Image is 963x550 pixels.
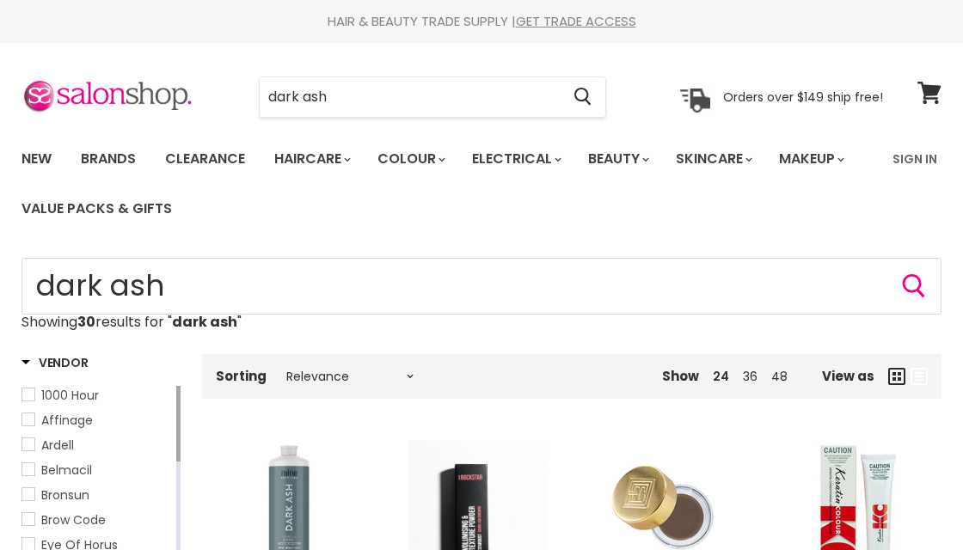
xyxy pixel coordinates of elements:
a: GET TRADE ACCESS [516,12,636,30]
span: 1000 Hour [41,387,99,404]
span: View as [822,369,874,383]
input: Search [260,77,560,117]
span: Affinage [41,412,93,429]
span: Brow Code [41,511,106,529]
a: 24 [713,368,729,385]
form: Product [259,76,606,118]
input: Search [21,258,942,315]
form: Product [21,258,942,315]
a: Affinage [21,411,173,430]
span: Ardell [41,437,74,454]
a: Belmacil [21,461,173,480]
a: Colour [365,141,456,177]
a: Skincare [663,141,763,177]
span: Bronsun [41,486,89,504]
span: Belmacil [41,461,92,479]
strong: 30 [77,312,95,332]
a: Sign In [882,141,948,177]
button: Search [900,272,928,300]
p: Orders over $149 ship free! [723,89,883,104]
a: 36 [743,368,758,385]
a: Bronsun [21,486,173,504]
a: 48 [771,368,788,385]
button: Search [560,77,605,117]
strong: dark ash [172,312,237,332]
a: Beauty [575,141,659,177]
a: Brands [68,141,149,177]
a: Electrical [459,141,572,177]
label: Sorting [216,369,267,383]
ul: Main menu [9,134,882,234]
a: Brow Code [21,510,173,529]
a: Ardell [21,436,173,455]
p: Showing results for " " [21,315,942,330]
a: Value Packs & Gifts [9,191,185,227]
a: Haircare [261,141,361,177]
h3: Vendor [21,354,88,371]
a: New [9,141,64,177]
a: Makeup [766,141,855,177]
a: 1000 Hour [21,386,173,405]
span: Show [662,367,699,385]
a: Clearance [152,141,258,177]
